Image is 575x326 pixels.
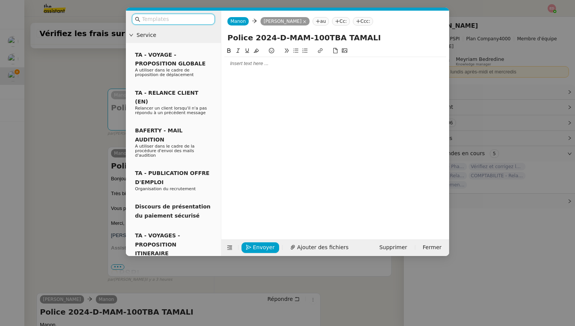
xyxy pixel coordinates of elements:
input: Subject [227,32,443,43]
input: Templates [142,15,210,24]
span: A utiliser dans le cadre de la procédure d'envoi des mails d'audition [135,144,195,158]
button: Envoyer [241,242,279,253]
button: Fermer [418,242,446,253]
button: Supprimer [375,242,411,253]
span: Manon [230,19,246,24]
nz-tag: Ccc: [353,17,373,25]
span: Organisation du recrutement [135,186,196,191]
nz-tag: [PERSON_NAME] [260,17,310,25]
span: Service [137,31,218,40]
nz-tag: Cc: [332,17,350,25]
span: TA - VOYAGE - PROPOSITION GLOBALE [135,52,205,67]
span: Discours de présentation du paiement sécurisé [135,204,211,218]
span: TA - PUBLICATION OFFRE D'EMPLOI [135,170,210,185]
span: Envoyer [253,243,275,252]
span: TA - RELANCE CLIENT (EN) [135,90,199,105]
span: Supprimer [379,243,407,252]
span: BAFERTY - MAIL AUDITION [135,127,183,142]
div: Service [126,28,221,43]
button: Ajouter des fichiers [286,242,353,253]
span: Fermer [423,243,442,252]
span: TA - VOYAGES - PROPOSITION ITINERAIRE [135,232,180,256]
nz-tag: au [313,17,329,25]
span: Relancer un client lorsqu'il n'a pas répondu à un précédent message [135,106,207,115]
span: Ajouter des fichiers [297,243,348,252]
span: A utiliser dans le cadre de proposition de déplacement [135,68,194,77]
